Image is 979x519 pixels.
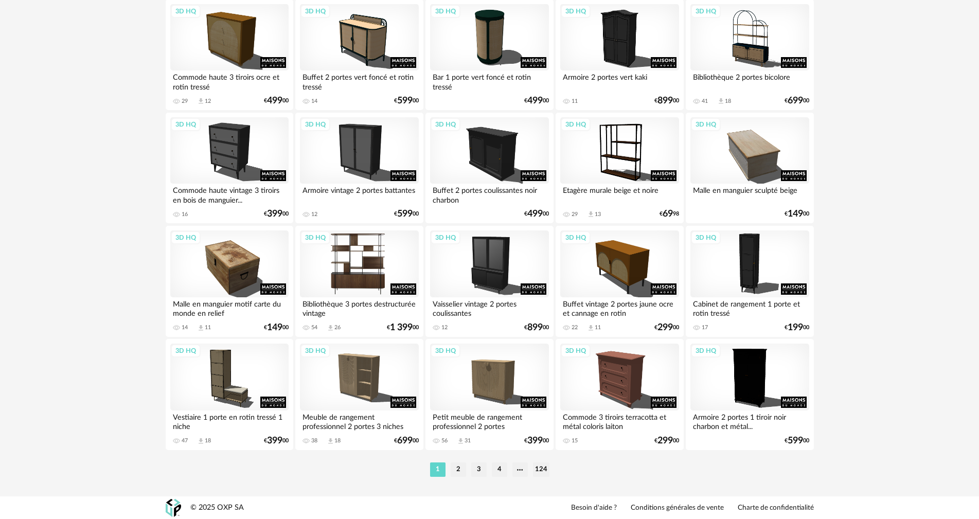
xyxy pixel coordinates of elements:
div: Buffet vintage 2 portes jaune ocre et cannage en rotin [560,297,679,318]
a: 3D HQ Buffet vintage 2 portes jaune ocre et cannage en rotin 22 Download icon 11 €29900 [556,226,683,337]
span: 399 [267,210,282,218]
div: 18 [725,98,731,105]
div: 3D HQ [561,118,591,131]
div: 31 [465,437,471,444]
div: € 00 [264,437,289,444]
span: Download icon [587,210,595,218]
div: 16 [182,211,188,218]
div: 3D HQ [300,118,330,131]
span: 149 [788,210,803,218]
div: 14 [311,98,317,105]
div: € 00 [387,324,419,331]
div: 41 [702,98,708,105]
li: 124 [533,462,549,477]
a: 3D HQ Bibliothèque 3 portes destructurée vintage 54 Download icon 26 €1 39900 [295,226,423,337]
li: 1 [430,462,446,477]
span: 599 [397,210,413,218]
div: Commode haute vintage 3 tiroirs en bois de manguier... [170,184,289,204]
a: 3D HQ Cabinet de rangement 1 porte et rotin tressé 17 €19900 [686,226,813,337]
span: 599 [788,437,803,444]
span: 899 [657,97,673,104]
span: 69 [663,210,673,218]
div: € 00 [524,324,549,331]
div: Meuble de rangement professionnel 2 portes 3 niches [300,410,418,431]
div: 3D HQ [171,118,201,131]
div: € 00 [654,437,679,444]
div: € 00 [524,97,549,104]
div: 14 [182,324,188,331]
span: 499 [527,97,543,104]
div: 12 [205,98,211,105]
span: 599 [397,97,413,104]
div: 3D HQ [431,231,460,244]
div: 38 [311,437,317,444]
div: Commode haute 3 tiroirs ocre et rotin tressé [170,70,289,91]
a: 3D HQ Commode 3 tiroirs terracotta et métal coloris laiton 15 €29900 [556,339,683,450]
div: € 00 [264,97,289,104]
span: 899 [527,324,543,331]
div: 3D HQ [171,344,201,357]
div: 18 [205,437,211,444]
div: € 00 [785,97,809,104]
div: 3D HQ [561,231,591,244]
div: Bibliothèque 2 portes bicolore [690,70,809,91]
div: Vestiaire 1 porte en rotin tressé 1 niche [170,410,289,431]
div: Vaisselier vintage 2 portes coulissantes [430,297,548,318]
li: 4 [492,462,507,477]
span: 1 399 [390,324,413,331]
div: 17 [702,324,708,331]
span: Download icon [197,97,205,105]
div: € 00 [654,324,679,331]
div: 29 [572,211,578,218]
a: 3D HQ Buffet 2 portes coulissantes noir charbon €49900 [425,113,553,224]
div: Etagère murale beige et noire [560,184,679,204]
div: € 00 [264,324,289,331]
div: 13 [595,211,601,218]
span: Download icon [457,437,465,445]
div: 11 [595,324,601,331]
div: 12 [441,324,448,331]
div: Malle en manguier sculpté beige [690,184,809,204]
span: 299 [657,324,673,331]
div: © 2025 OXP SA [190,503,244,513]
div: 12 [311,211,317,218]
a: 3D HQ Petit meuble de rangement professionnel 2 portes 56 Download icon 31 €39900 [425,339,553,450]
span: Download icon [197,324,205,332]
div: € 00 [394,210,419,218]
div: 22 [572,324,578,331]
a: 3D HQ Meuble de rangement professionnel 2 portes 3 niches 38 Download icon 18 €69900 [295,339,423,450]
span: 299 [657,437,673,444]
span: 699 [397,437,413,444]
div: € 00 [785,210,809,218]
div: Buffet 2 portes vert foncé et rotin tressé [300,70,418,91]
div: Cabinet de rangement 1 porte et rotin tressé [690,297,809,318]
div: Buffet 2 portes coulissantes noir charbon [430,184,548,204]
span: 499 [527,210,543,218]
div: € 00 [524,210,549,218]
div: 3D HQ [171,5,201,18]
div: Armoire 2 portes vert kaki [560,70,679,91]
div: € 00 [394,437,419,444]
div: Bar 1 porte vert foncé et rotin tressé [430,70,548,91]
div: 47 [182,437,188,444]
div: € 00 [264,210,289,218]
a: Besoin d'aide ? [571,504,617,513]
div: 11 [205,324,211,331]
div: € 00 [785,437,809,444]
span: Download icon [587,324,595,332]
a: 3D HQ Vaisselier vintage 2 portes coulissantes 12 €89900 [425,226,553,337]
div: 56 [441,437,448,444]
div: 3D HQ [171,231,201,244]
div: 3D HQ [691,5,721,18]
a: 3D HQ Etagère murale beige et noire 29 Download icon 13 €6998 [556,113,683,224]
span: Download icon [327,324,334,332]
div: 3D HQ [431,118,460,131]
div: 3D HQ [691,231,721,244]
span: Download icon [327,437,334,445]
span: 699 [788,97,803,104]
div: 3D HQ [300,344,330,357]
a: 3D HQ Armoire vintage 2 portes battantes 12 €59900 [295,113,423,224]
div: 26 [334,324,341,331]
div: 3D HQ [561,344,591,357]
div: € 00 [394,97,419,104]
